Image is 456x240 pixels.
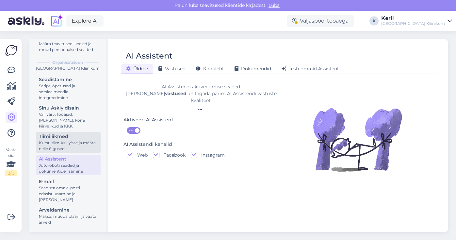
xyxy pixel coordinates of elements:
a: SeadistamineScript, õpetused ja sotsiaalmeedia integreerimine [36,75,101,102]
div: Script, õpetused ja sotsiaalmeedia integreerimine [39,83,98,101]
div: [GEOGRAPHIC_DATA] Kliinikum [35,65,101,71]
div: AI Assistendi aktiveerimise seaded. [PERSON_NAME] , et tagada parim AI Assistendi vastuste kvalit... [123,83,279,104]
a: Explore AI [66,15,104,26]
div: Kerli [381,16,445,21]
a: TiimiliikmedKutsu tiim Askly'sse ja määra neile õigused [36,132,101,153]
div: E-mail [39,178,98,185]
div: Väljaspool tööaega [287,15,354,27]
div: Tiimiliikmed [39,133,98,140]
span: Üldine [126,66,148,72]
div: AI Assistent [126,50,172,62]
div: [GEOGRAPHIC_DATA] Kliinikum [381,21,445,26]
img: explore-ai [50,14,63,28]
a: ArveldamineMaksa, muuda plaani ja vaata arveid [36,206,101,226]
div: Seadista oma e-posti edasisuunamine ja [PERSON_NAME] [39,185,98,203]
div: Juturoboti seaded ja dokumentide lisamine [39,163,98,174]
div: Sinu Askly disain [39,105,98,111]
a: AI AssistentJuturoboti seaded ja dokumentide lisamine [36,155,101,175]
div: Maksa, muuda plaani ja vaata arveid [39,214,98,225]
span: Testi oma AI Assistent [282,66,339,72]
span: Dokumendid [235,66,271,72]
img: Askly Logo [5,44,18,57]
a: KontoMäära teavitused, keeled ja muud personaalsed seaded [36,33,101,54]
div: K [369,16,379,26]
b: Organisatsioon [52,60,83,65]
div: Vali värv, tööajad, [PERSON_NAME], kõne kiirvalikud ja KKK [39,111,98,129]
label: Instagram [197,152,225,158]
span: Vastused [158,66,186,72]
div: Arveldamine [39,207,98,214]
a: Kerli[GEOGRAPHIC_DATA] Kliinikum [381,16,452,26]
span: Koduleht [196,66,224,72]
div: AI Assistent [39,156,98,163]
div: AI Assistendi kanalid [123,141,172,148]
a: E-mailSeadista oma e-posti edasisuunamine ja [PERSON_NAME] [36,177,101,204]
div: Määra teavitused, keeled ja muud personaalsed seaded [39,41,98,53]
img: Illustration [312,94,403,185]
div: 2 / 3 [5,170,17,176]
span: Luba [267,2,282,8]
label: Web [133,152,148,158]
label: Facebook [159,152,186,158]
a: Sinu Askly disainVali värv, tööajad, [PERSON_NAME], kõne kiirvalikud ja KKK [36,104,101,130]
div: Aktiveeri AI Assistent [123,116,173,124]
b: vastused [165,91,187,96]
span: ON [127,128,135,133]
div: Vaata siia [5,147,17,176]
div: Seadistamine [39,76,98,83]
div: Kutsu tiim Askly'sse ja määra neile õigused [39,140,98,152]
